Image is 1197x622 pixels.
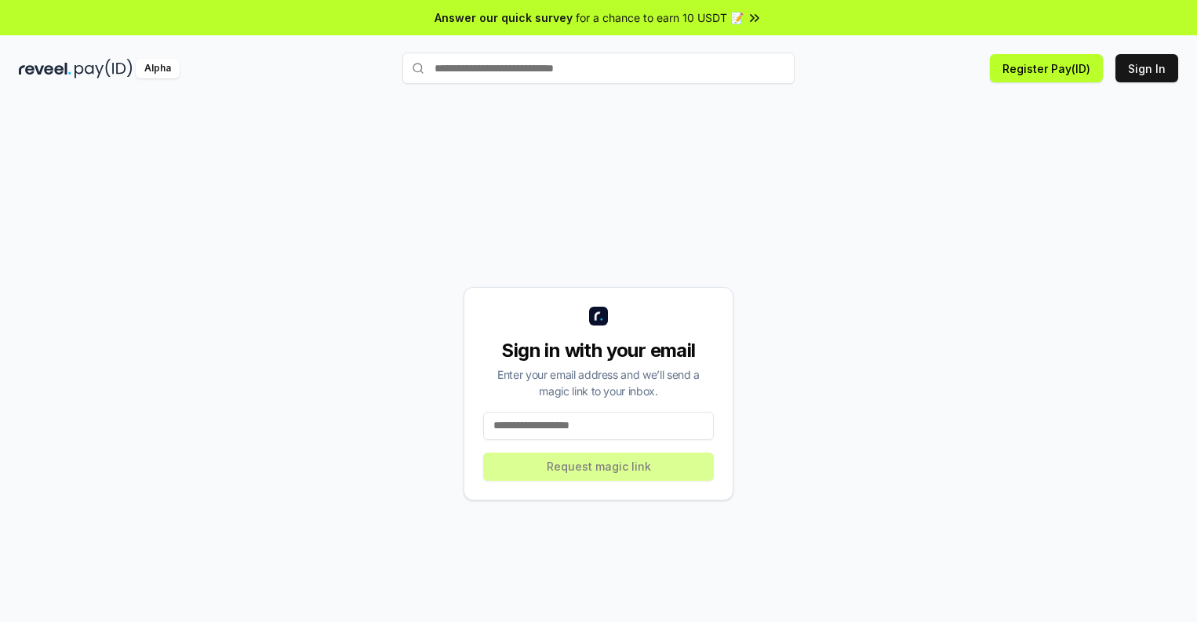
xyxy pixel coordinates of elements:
span: for a chance to earn 10 USDT 📝 [576,9,744,26]
img: logo_small [589,307,608,326]
div: Alpha [136,59,180,78]
div: Sign in with your email [483,338,714,363]
div: Enter your email address and we’ll send a magic link to your inbox. [483,366,714,399]
button: Sign In [1115,54,1178,82]
img: pay_id [75,59,133,78]
img: reveel_dark [19,59,71,78]
button: Register Pay(ID) [990,54,1103,82]
span: Answer our quick survey [435,9,573,26]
